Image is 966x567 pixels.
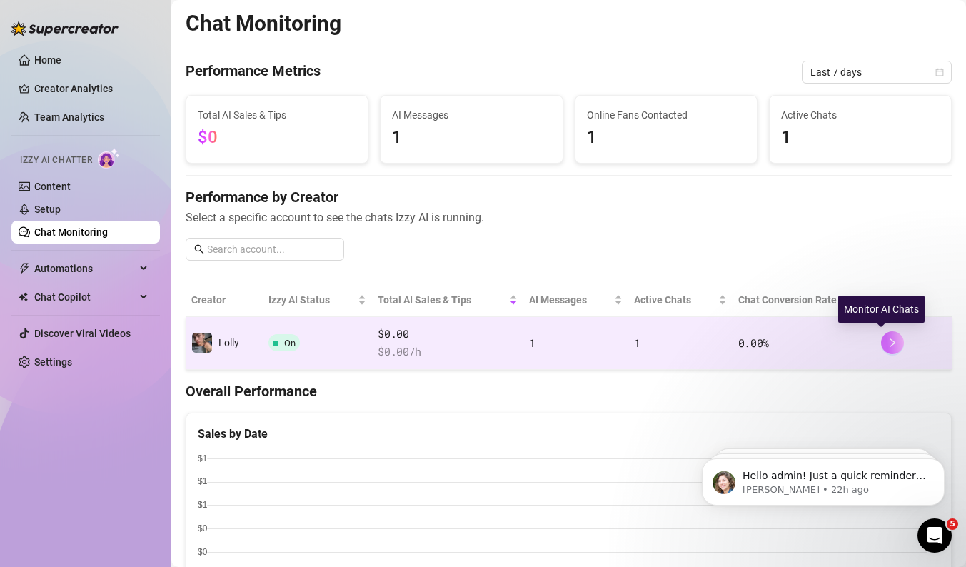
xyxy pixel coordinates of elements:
input: Search account... [207,241,336,257]
h4: Performance Metrics [186,61,321,84]
span: $0.00 [378,326,518,343]
span: Online Fans Contacted [587,107,745,123]
span: right [887,338,897,348]
span: $ 0.00 /h [378,343,518,361]
span: Total AI Sales & Tips [378,292,506,308]
span: Active Chats [781,107,940,123]
span: Automations [34,257,136,280]
span: Active Chats [634,292,715,308]
a: Setup [34,204,61,215]
a: Settings [34,356,72,368]
h2: Chat Monitoring [186,10,341,37]
th: Total AI Sales & Tips [372,283,523,317]
a: Chat Monitoring [34,226,108,238]
span: search [194,244,204,254]
span: 1 [529,336,535,350]
span: Izzy AI Chatter [20,154,92,167]
span: thunderbolt [19,263,30,274]
span: Last 7 days [810,61,943,83]
span: 1 [587,124,745,151]
span: Total AI Sales & Tips [198,107,356,123]
span: AI Messages [392,107,550,123]
span: 1 [781,124,940,151]
img: Chat Copilot [19,292,28,302]
span: 5 [947,518,958,530]
img: Lolly [192,333,212,353]
th: Chat Conversion Rate [733,283,875,317]
span: Select a specific account to see the chats Izzy AI is running. [186,209,952,226]
span: 0.00 % [738,336,770,350]
th: AI Messages [523,283,628,317]
span: Chat Copilot [34,286,136,308]
iframe: Intercom notifications message [680,428,966,528]
h4: Overall Performance [186,381,952,401]
a: Team Analytics [34,111,104,123]
img: logo-BBDzfeDw.svg [11,21,119,36]
span: calendar [935,68,944,76]
iframe: Intercom live chat [917,518,952,553]
h4: Performance by Creator [186,187,952,207]
th: Izzy AI Status [263,283,372,317]
a: Home [34,54,61,66]
div: Sales by Date [198,425,940,443]
span: AI Messages [529,292,611,308]
span: Izzy AI Status [268,292,355,308]
span: 1 [634,336,640,350]
span: 1 [392,124,550,151]
th: Active Chats [628,283,733,317]
img: AI Chatter [98,148,120,169]
a: Creator Analytics [34,77,149,100]
a: Content [34,181,71,192]
span: $0 [198,127,218,147]
a: Discover Viral Videos [34,328,131,339]
span: On [284,338,296,348]
th: Creator [186,283,263,317]
button: right [881,331,904,354]
span: Lolly [218,337,239,348]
